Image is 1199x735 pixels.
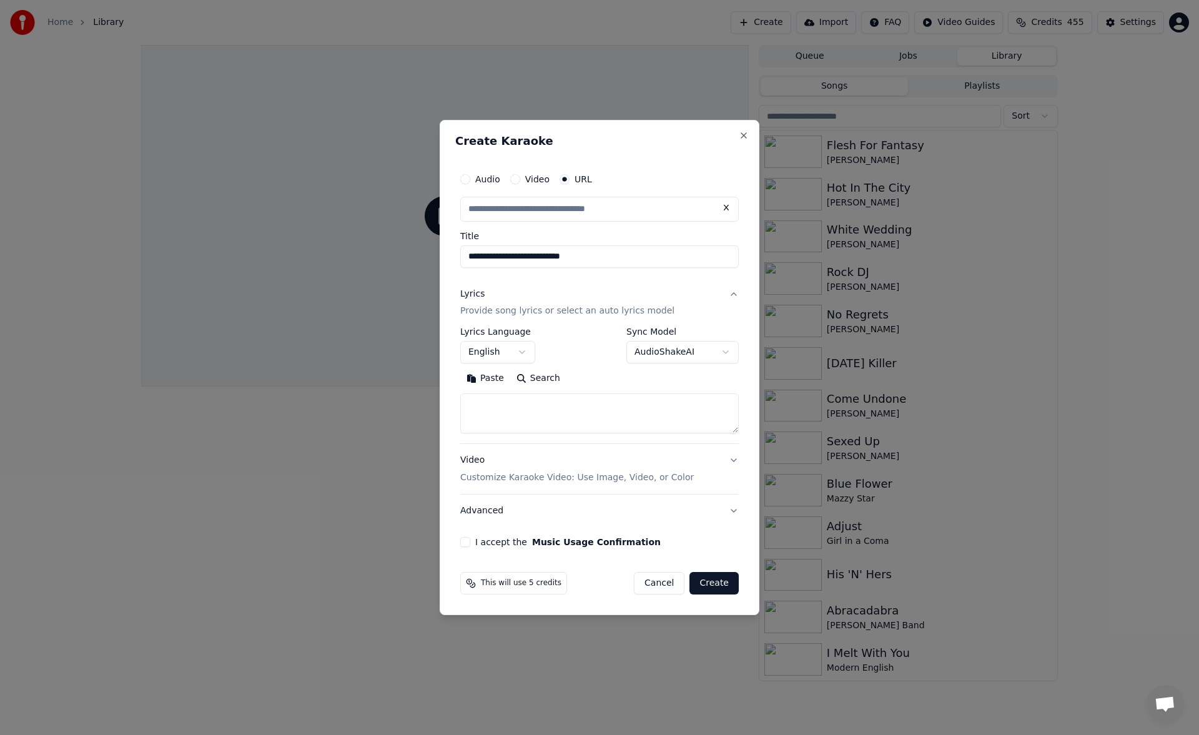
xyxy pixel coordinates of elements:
label: Sync Model [626,328,739,337]
p: Provide song lyrics or select an auto lyrics model [460,305,674,318]
p: Customize Karaoke Video: Use Image, Video, or Color [460,471,694,484]
label: Lyrics Language [460,328,535,337]
button: VideoCustomize Karaoke Video: Use Image, Video, or Color [460,445,739,495]
span: This will use 5 credits [481,578,561,588]
button: Create [689,572,739,594]
button: Cancel [634,572,684,594]
label: Video [525,175,550,184]
div: LyricsProvide song lyrics or select an auto lyrics model [460,328,739,444]
label: Audio [475,175,500,184]
button: LyricsProvide song lyrics or select an auto lyrics model [460,278,739,328]
div: Video [460,455,694,485]
button: Search [510,369,566,389]
button: I accept the [532,538,661,546]
label: Title [460,232,739,240]
button: Advanced [460,495,739,527]
label: I accept the [475,538,661,546]
div: Lyrics [460,288,485,300]
label: URL [575,175,592,184]
button: Paste [460,369,510,389]
h2: Create Karaoke [455,136,744,147]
